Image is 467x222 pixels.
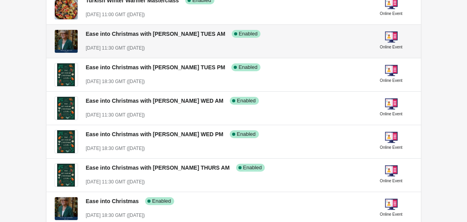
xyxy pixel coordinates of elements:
[238,64,257,70] span: Enabled
[57,130,75,153] img: Ease into Christmas with Jane Lovett WED PM
[385,98,398,110] img: online-event-5d64391802a09ceff1f8b055f10f5880.png
[243,165,262,171] span: Enabled
[385,31,398,43] img: online-event-5d64391802a09ceff1f8b055f10f5880.png
[86,179,145,185] span: [DATE] 11:30 GMT ([DATE])
[385,198,398,211] img: online-event-5d64391802a09ceff1f8b055f10f5880.png
[86,131,223,137] span: Ease into Christmas with [PERSON_NAME] WED PM
[152,198,171,204] span: Enabled
[86,165,230,171] span: Ease into Christmas with [PERSON_NAME] THURS AM
[57,63,75,86] img: Ease into Christmas with Jane Lovett TUES PM
[86,112,145,118] span: [DATE] 11:30 GMT ([DATE])
[385,165,398,177] img: online-event-5d64391802a09ceff1f8b055f10f5880.png
[237,98,256,104] span: Enabled
[380,211,402,218] div: Online Event
[57,164,75,187] img: Ease into Christmas with Jane Lovett THURS AM
[380,110,402,118] div: Online Event
[380,43,402,51] div: Online Event
[380,10,402,18] div: Online Event
[86,213,145,218] span: [DATE] 18:30 GMT ([DATE])
[380,77,402,85] div: Online Event
[380,177,402,185] div: Online Event
[55,197,78,220] img: Ease into Christmas
[86,98,224,104] span: Ease into Christmas with [PERSON_NAME] WED AM
[86,198,139,204] span: Ease into Christmas
[57,97,75,120] img: Ease into Christmas with Jane Lovett WED AM
[237,131,256,137] span: Enabled
[385,131,398,144] img: online-event-5d64391802a09ceff1f8b055f10f5880.png
[86,45,145,51] span: [DATE] 11:30 GMT ([DATE])
[86,31,225,37] span: Ease into Christmas with [PERSON_NAME] TUES AM
[86,79,145,84] span: [DATE] 18:30 GMT ([DATE])
[55,30,78,53] img: Ease into Christmas with Jane Lovett TUES AM
[239,31,258,37] span: Enabled
[385,64,398,77] img: online-event-5d64391802a09ceff1f8b055f10f5880.png
[86,64,225,70] span: Ease into Christmas with [PERSON_NAME] TUES PM
[86,12,145,17] span: [DATE] 11:00 GMT ([DATE])
[380,144,402,152] div: Online Event
[86,146,145,151] span: [DATE] 18:30 GMT ([DATE])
